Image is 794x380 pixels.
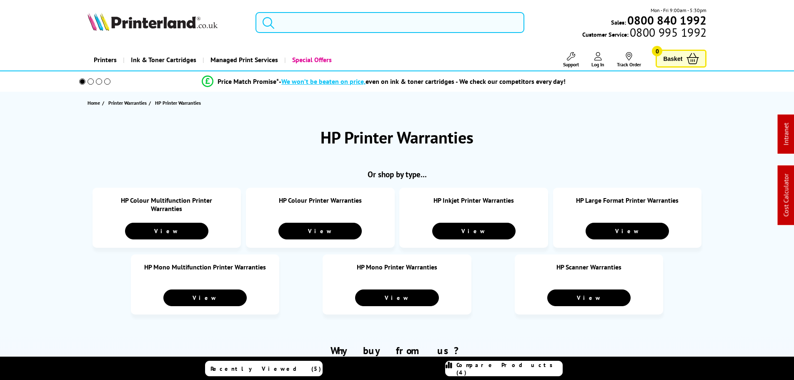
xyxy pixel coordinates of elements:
a: Support [563,52,579,68]
a: Printers [88,49,123,70]
a: View [547,289,631,306]
a: Printerland Logo [88,13,245,33]
a: HP Large Format Printer Warranties [576,196,679,204]
a: Home [88,98,102,107]
span: Ink & Toner Cartridges [131,49,196,70]
div: - even on ink & toner cartridges - We check our competitors every day! [279,77,566,86]
span: 0 [652,46,662,56]
a: View [586,223,669,239]
a: Log In [591,52,604,68]
a: Recently Viewed (5) [205,361,323,376]
a: View [125,223,208,239]
b: 0800 840 1992 [627,13,706,28]
h2: Why buy from us? [88,344,707,357]
img: Printerland Logo [88,13,218,31]
h2: Or shop by type... [88,169,707,179]
a: HP Colour Multifunction Printer Warranties [121,196,212,213]
span: Support [563,61,579,68]
a: View [432,223,516,239]
span: Mon - Fri 9:00am - 5:30pm [651,6,706,14]
span: HP Printer Warranties [155,100,201,106]
a: View [278,223,362,239]
span: Recently Viewed (5) [210,365,321,372]
a: Intranet [782,123,790,146]
span: Price Match Promise* [218,77,279,86]
a: Ink & Toner Cartridges [123,49,203,70]
h1: HP Printer Warranties [321,126,473,148]
a: HP Mono Printer Warranties [357,263,437,271]
a: HP Colour Printer Warranties [279,196,362,204]
li: modal_Promise [68,74,700,89]
span: Log In [591,61,604,68]
a: Basket 0 [656,50,706,68]
a: View [163,289,247,306]
span: Printer Warranties [108,98,147,107]
span: We won’t be beaten on price, [281,77,366,86]
a: HP Mono Multifunction Printer Warranties [144,263,266,271]
a: 0800 840 1992 [626,16,706,24]
a: View [355,289,438,306]
span: Customer Service: [582,28,706,38]
span: Basket [663,53,682,64]
span: Sales: [611,18,626,26]
span: Compare Products (4) [456,361,562,376]
a: Track Order [617,52,641,68]
a: Managed Print Services [203,49,284,70]
a: HP Inkjet Printer Warranties [433,196,514,204]
a: HP Scanner Warranties [556,263,621,271]
a: Cost Calculator [782,174,790,217]
span: 0800 995 1992 [629,28,706,36]
a: Special Offers [284,49,338,70]
a: Compare Products (4) [445,361,563,376]
a: Printer Warranties [108,98,149,107]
